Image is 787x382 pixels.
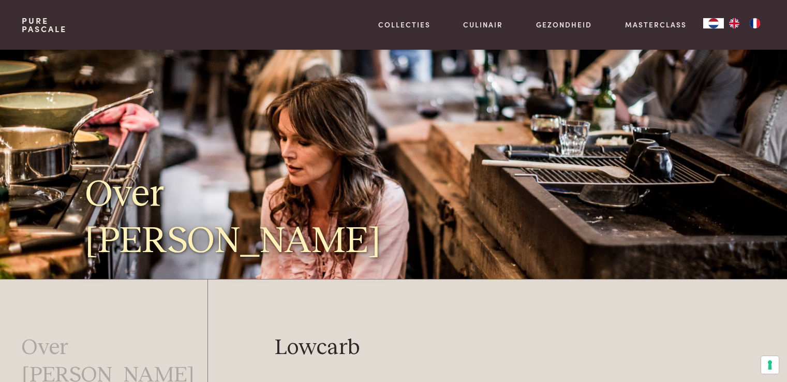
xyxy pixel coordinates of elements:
a: PurePascale [22,17,67,33]
aside: Language selected: Nederlands [703,18,765,28]
h2: Lowcarb [275,334,715,362]
button: Uw voorkeuren voor toestemming voor trackingtechnologieën [761,356,779,374]
a: NL [703,18,724,28]
a: Collecties [378,19,430,30]
a: EN [724,18,745,28]
h1: Over [PERSON_NAME] [85,171,385,265]
a: Gezondheid [536,19,592,30]
ul: Language list [724,18,765,28]
a: Masterclass [625,19,687,30]
a: Culinair [463,19,503,30]
a: FR [745,18,765,28]
div: Language [703,18,724,28]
